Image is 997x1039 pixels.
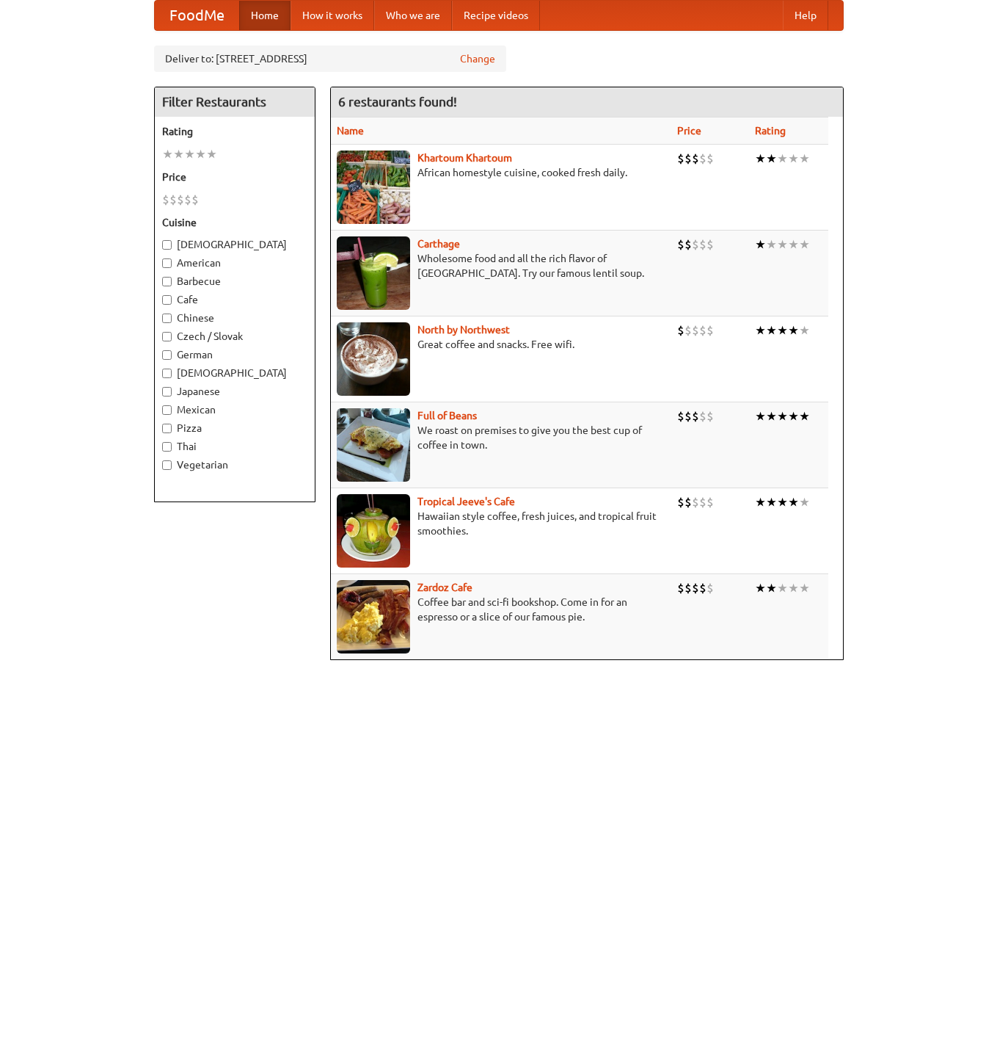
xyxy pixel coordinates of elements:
[777,151,788,167] li: ★
[692,322,699,339] li: $
[788,151,799,167] li: ★
[788,580,799,596] li: ★
[162,460,172,470] input: Vegetarian
[337,595,665,624] p: Coffee bar and sci-fi bookshop. Come in for an espresso or a slice of our famous pie.
[162,424,172,433] input: Pizza
[677,125,701,137] a: Price
[417,582,472,593] b: Zardoz Cafe
[706,580,714,596] li: $
[162,350,172,360] input: German
[337,151,410,224] img: khartoum.jpg
[162,295,172,305] input: Cafe
[337,423,665,452] p: We roast on premises to give you the best cup of coffee in town.
[699,580,706,596] li: $
[162,387,172,397] input: Japanese
[184,146,195,162] li: ★
[460,51,495,66] a: Change
[173,146,184,162] li: ★
[162,170,307,184] h5: Price
[677,151,684,167] li: $
[417,238,460,250] b: Carthage
[783,1,828,30] a: Help
[766,494,777,510] li: ★
[684,236,692,253] li: $
[706,494,714,510] li: $
[677,494,684,510] li: $
[699,151,706,167] li: $
[337,337,665,352] p: Great coffee and snacks. Free wifi.
[699,322,706,339] li: $
[755,236,766,253] li: ★
[777,408,788,424] li: ★
[777,580,788,596] li: ★
[799,494,810,510] li: ★
[706,322,714,339] li: $
[162,347,307,362] label: German
[337,125,364,137] a: Name
[417,496,515,507] a: Tropical Jeeve's Cafe
[162,240,172,250] input: [DEMOGRAPHIC_DATA]
[162,421,307,435] label: Pizza
[766,236,777,253] li: ★
[337,494,410,568] img: jeeves.jpg
[162,314,172,323] input: Chinese
[162,277,172,286] input: Barbecue
[692,494,699,510] li: $
[162,384,307,399] label: Japanese
[684,408,692,424] li: $
[162,274,307,289] label: Barbecue
[777,494,788,510] li: ★
[162,192,169,208] li: $
[191,192,199,208] li: $
[154,46,506,72] div: Deliver to: [STREET_ADDRESS]
[162,146,173,162] li: ★
[162,457,307,472] label: Vegetarian
[417,410,477,421] a: Full of Beans
[206,146,217,162] li: ★
[766,408,777,424] li: ★
[162,258,172,268] input: American
[162,402,307,417] label: Mexican
[677,408,684,424] li: $
[338,95,457,109] ng-pluralize: 6 restaurants found!
[755,125,786,137] a: Rating
[162,369,172,378] input: [DEMOGRAPHIC_DATA]
[684,494,692,510] li: $
[788,236,799,253] li: ★
[452,1,540,30] a: Recipe videos
[766,580,777,596] li: ★
[417,152,512,164] a: Khartoum Khartoum
[799,580,810,596] li: ★
[777,322,788,339] li: ★
[706,236,714,253] li: $
[169,192,177,208] li: $
[755,322,766,339] li: ★
[162,405,172,415] input: Mexican
[692,408,699,424] li: $
[184,192,191,208] li: $
[155,1,239,30] a: FoodMe
[417,324,510,336] a: North by Northwest
[162,215,307,230] h5: Cuisine
[162,124,307,139] h5: Rating
[177,192,184,208] li: $
[195,146,206,162] li: ★
[162,311,307,325] label: Chinese
[699,494,706,510] li: $
[162,366,307,380] label: [DEMOGRAPHIC_DATA]
[684,151,692,167] li: $
[162,237,307,252] label: [DEMOGRAPHIC_DATA]
[374,1,452,30] a: Who we are
[766,151,777,167] li: ★
[337,408,410,482] img: beans.jpg
[799,408,810,424] li: ★
[677,580,684,596] li: $
[162,442,172,452] input: Thai
[755,494,766,510] li: ★
[692,151,699,167] li: $
[677,322,684,339] li: $
[337,509,665,538] p: Hawaiian style coffee, fresh juices, and tropical fruit smoothies.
